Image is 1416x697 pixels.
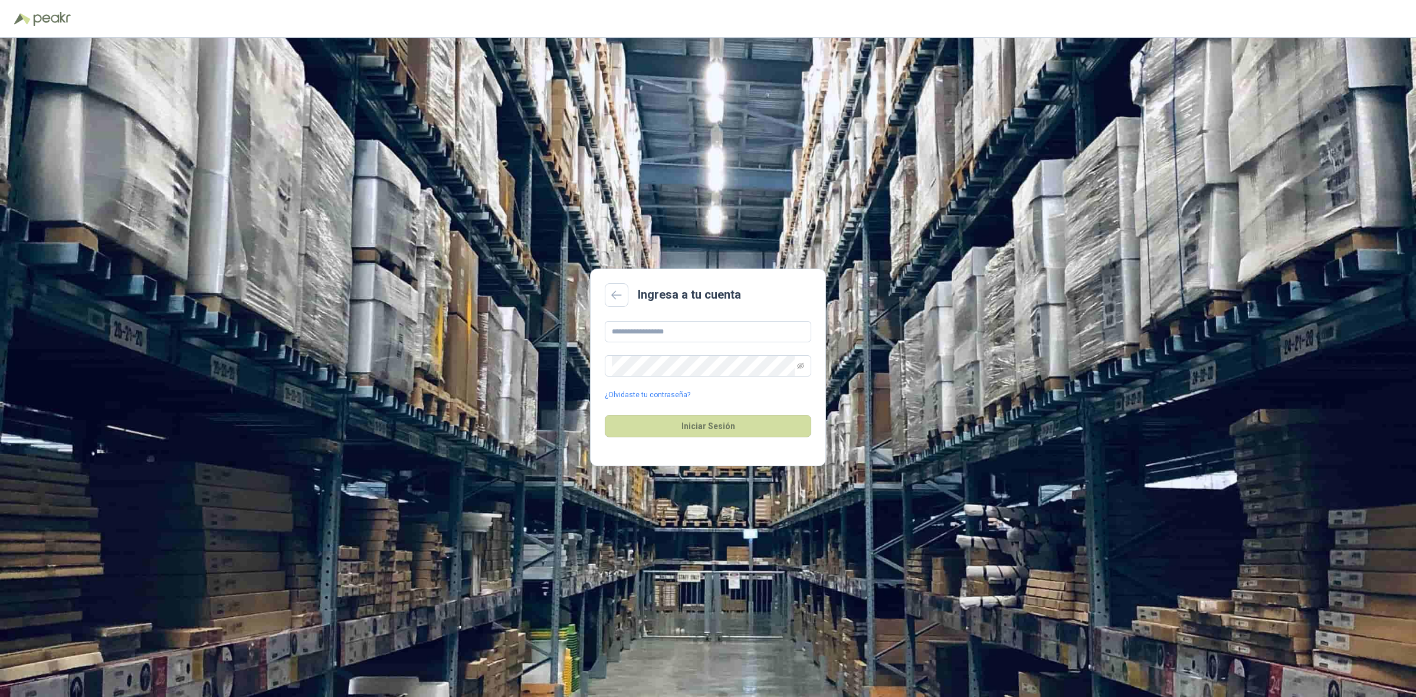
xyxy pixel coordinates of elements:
[797,362,804,369] span: eye-invisible
[33,12,71,26] img: Peakr
[14,13,31,25] img: Logo
[605,415,811,437] button: Iniciar Sesión
[638,286,741,304] h2: Ingresa a tu cuenta
[605,390,690,401] a: ¿Olvidaste tu contraseña?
